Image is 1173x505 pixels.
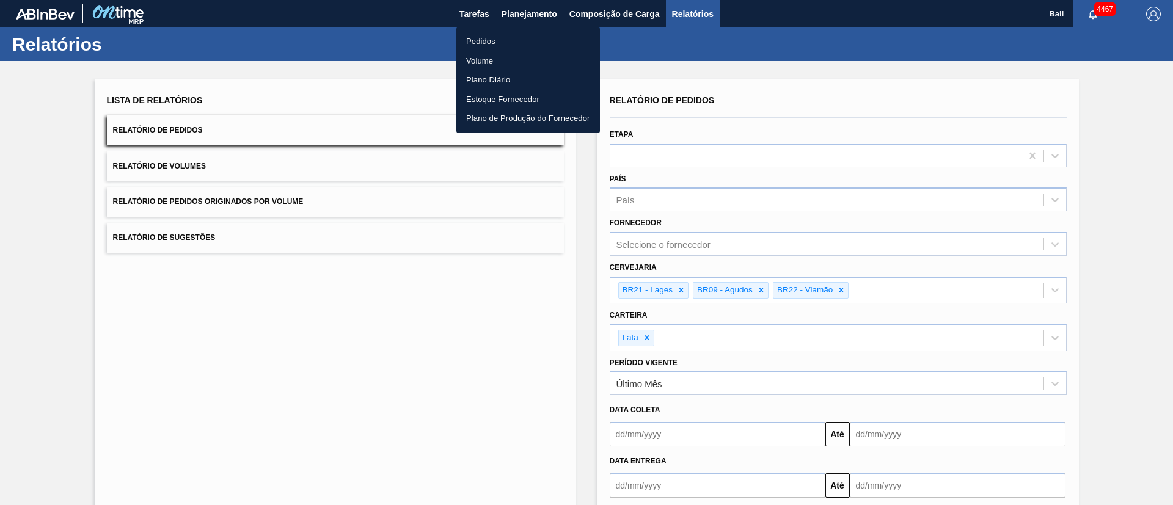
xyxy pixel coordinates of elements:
[456,32,600,51] a: Pedidos
[456,70,600,90] a: Plano Diário
[456,51,600,71] a: Volume
[456,90,600,109] a: Estoque Fornecedor
[456,109,600,128] a: Plano de Produção do Fornecedor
